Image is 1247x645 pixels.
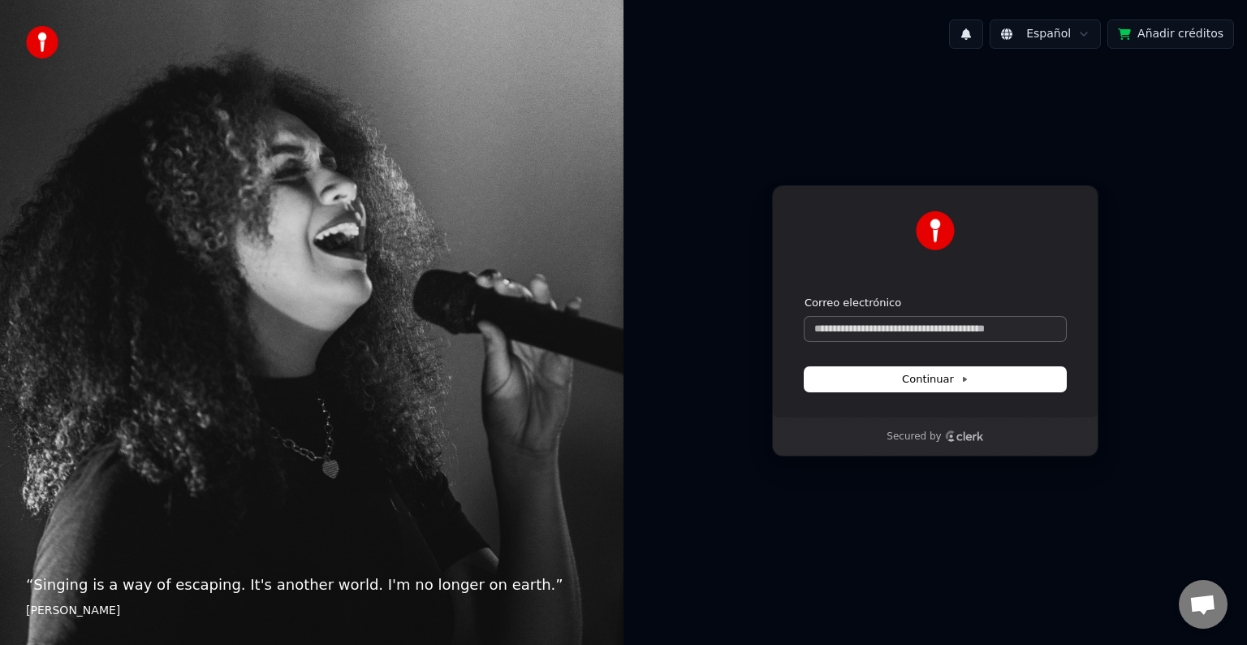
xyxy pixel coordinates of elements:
[1107,19,1234,49] button: Añadir créditos
[805,367,1066,392] button: Continuar
[26,603,598,619] footer: [PERSON_NAME]
[1179,580,1228,629] div: Chat abierto
[945,431,984,442] a: Clerk logo
[805,296,901,310] label: Correo electrónico
[902,372,969,387] span: Continuar
[26,26,58,58] img: youka
[916,211,955,250] img: Youka
[887,431,941,444] p: Secured by
[26,574,598,596] p: “ Singing is a way of escaping. It's another world. I'm no longer on earth. ”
